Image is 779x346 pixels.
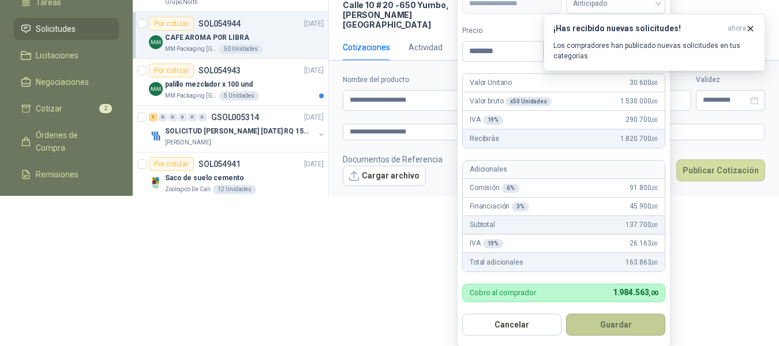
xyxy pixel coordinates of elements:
[470,183,519,194] p: Comisión
[462,25,543,36] label: Precio
[199,20,241,28] p: SOL054944
[630,238,658,249] span: 26.163
[502,184,519,193] div: 6 %
[165,126,309,137] p: SOLICITUD [PERSON_NAME] [DATE] RQ 15250
[165,91,217,101] p: MM Packaging [GEOGRAPHIC_DATA]
[651,222,658,228] span: ,00
[168,113,177,121] div: 0
[36,195,87,207] span: Configuración
[470,219,495,230] p: Subtotal
[36,168,78,181] span: Remisiones
[213,185,256,194] div: 12 Unidades
[188,113,197,121] div: 0
[462,314,561,336] button: Cancelar
[165,138,211,147] p: [PERSON_NAME]
[626,219,658,230] span: 137.700
[620,96,658,107] span: 1.530.000
[343,75,530,85] label: Nombre del producto
[483,116,504,125] div: 19 %
[199,66,241,75] p: SOL054943
[199,160,241,168] p: SOL054941
[149,82,163,96] img: Company Logo
[36,76,89,88] span: Negociaciones
[483,239,504,248] div: 19 %
[304,65,324,76] p: [DATE]
[470,96,552,107] p: Valor bruto
[343,41,390,54] div: Cotizaciones
[149,64,194,77] div: Por cotizar
[99,104,112,113] span: 2
[133,152,328,199] a: Por cotizarSOL054941[DATE] Company LogoSaco de suelo cementoZoologico De Cali12 Unidades
[505,97,551,106] div: x 50 Unidades
[14,18,119,40] a: Solicitudes
[14,124,119,159] a: Órdenes de Compra
[36,23,76,35] span: Solicitudes
[566,314,665,336] button: Guardar
[676,159,765,181] button: Publicar Cotización
[219,44,263,54] div: 50 Unidades
[343,153,443,166] p: Documentos de Referencia
[14,98,119,120] a: Cotizar2
[211,113,259,121] p: GSOL005314
[149,35,163,49] img: Company Logo
[14,163,119,185] a: Remisiones
[149,17,194,31] div: Por cotizar
[553,40,755,61] p: Los compradores han publicado nuevas solicitudes en tus categorías.
[470,164,507,175] p: Adicionales
[630,201,658,212] span: 45.900
[36,49,78,62] span: Licitaciones
[219,91,259,101] div: 5 Unidades
[304,159,324,170] p: [DATE]
[620,133,658,144] span: 1.820.700
[165,185,211,194] p: Zoologico De Cali
[165,32,249,43] p: CAFE AROMA POR LIBRA
[553,24,723,34] h3: ¡Has recibido nuevas solicitudes!
[544,14,765,71] button: ¡Has recibido nuevas solicitudes!ahora Los compradores han publicado nuevas solicitudes en tus ca...
[651,259,658,266] span: ,00
[14,44,119,66] a: Licitaciones
[165,173,244,184] p: Saco de suelo cemento
[133,59,328,106] a: Por cotizarSOL054943[DATE] Company Logopalillo mezclador x 100 undMM Packaging [GEOGRAPHIC_DATA]5...
[36,102,62,115] span: Cotizar
[613,288,658,297] span: 1.984.563
[304,18,324,29] p: [DATE]
[14,71,119,93] a: Negociaciones
[626,114,658,125] span: 290.700
[36,129,108,154] span: Órdenes de Compra
[728,24,746,34] span: ahora
[470,289,536,296] p: Cobro al comprador
[651,240,658,247] span: ,00
[149,110,326,147] a: 1 0 0 0 0 0 GSOL005314[DATE] Company LogoSOLICITUD [PERSON_NAME] [DATE] RQ 15250[PERSON_NAME]
[149,129,163,143] img: Company Logo
[343,166,426,187] button: Cargar archivo
[630,183,658,194] span: 91.800
[149,157,194,171] div: Por cotizar
[14,190,119,212] a: Configuración
[470,201,529,212] p: Financiación
[304,112,324,123] p: [DATE]
[512,202,529,211] div: 3 %
[149,113,158,121] div: 1
[470,238,503,249] p: IVA
[651,203,658,210] span: ,00
[470,77,512,88] p: Valor Unitario
[165,79,253,90] p: palillo mezclador x 100 und
[470,114,503,125] p: IVA
[133,12,328,59] a: Por cotizarSOL054944[DATE] Company LogoCAFE AROMA POR LIBRAMM Packaging [GEOGRAPHIC_DATA]50 Unidades
[651,98,658,105] span: ,00
[159,113,167,121] div: 0
[470,257,523,268] p: Total adicionales
[651,136,658,142] span: ,00
[470,133,499,144] p: Recibirás
[165,44,217,54] p: MM Packaging [GEOGRAPHIC_DATA]
[649,289,658,297] span: ,00
[409,41,443,54] div: Actividad
[651,185,658,191] span: ,00
[149,176,163,189] img: Company Logo
[630,77,658,88] span: 30.600
[198,113,207,121] div: 0
[651,117,658,123] span: ,00
[626,257,658,268] span: 163.863
[651,80,658,86] span: ,00
[178,113,187,121] div: 0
